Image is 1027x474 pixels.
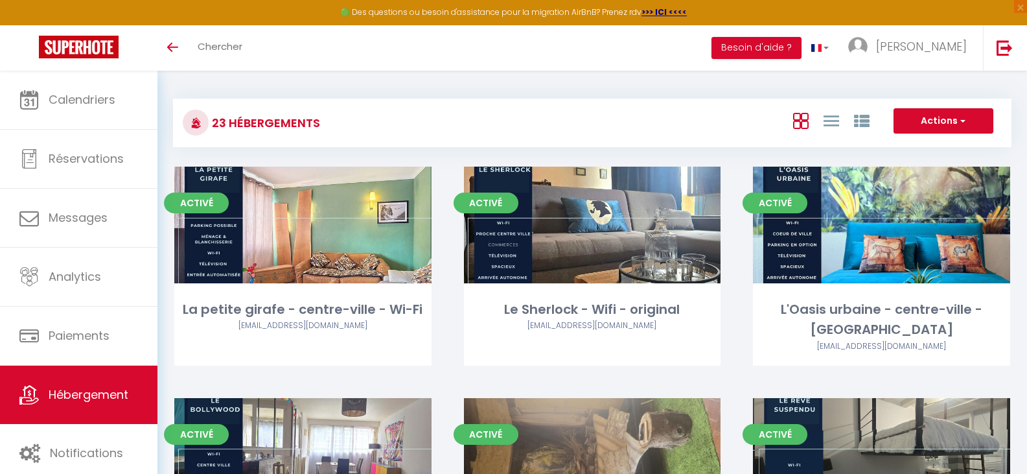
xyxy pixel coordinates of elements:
h3: 23 Hébergements [209,108,320,137]
span: Activé [164,193,229,213]
img: Super Booking [39,36,119,58]
span: Activé [743,193,807,213]
span: Activé [164,424,229,445]
div: Airbnb [174,320,432,332]
span: Activé [454,424,518,445]
span: Activé [743,424,807,445]
div: L'Oasis urbaine - centre-ville - [GEOGRAPHIC_DATA] [753,300,1010,340]
div: Airbnb [464,320,721,332]
button: Besoin d'aide ? [711,37,802,59]
span: Hébergement [49,386,128,403]
button: Actions [894,108,993,134]
a: >>> ICI <<<< [641,6,687,18]
a: Chercher [188,25,252,71]
a: Vue en Liste [824,110,839,131]
span: Chercher [198,40,242,53]
span: Notifications [50,445,123,461]
a: ... [PERSON_NAME] [838,25,983,71]
span: Paiements [49,327,110,344]
div: Airbnb [753,340,1010,353]
a: Vue en Box [793,110,809,131]
a: Vue par Groupe [854,110,870,131]
img: logout [997,40,1013,56]
span: Calendriers [49,91,115,108]
span: Réservations [49,150,124,167]
div: La petite girafe - centre-ville - Wi-Fi [174,300,432,320]
span: Analytics [49,268,101,285]
img: ... [848,37,868,56]
span: [PERSON_NAME] [876,38,967,54]
span: Messages [49,209,108,226]
div: Le Sherlock - Wifi - original [464,300,721,320]
span: Activé [454,193,518,213]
